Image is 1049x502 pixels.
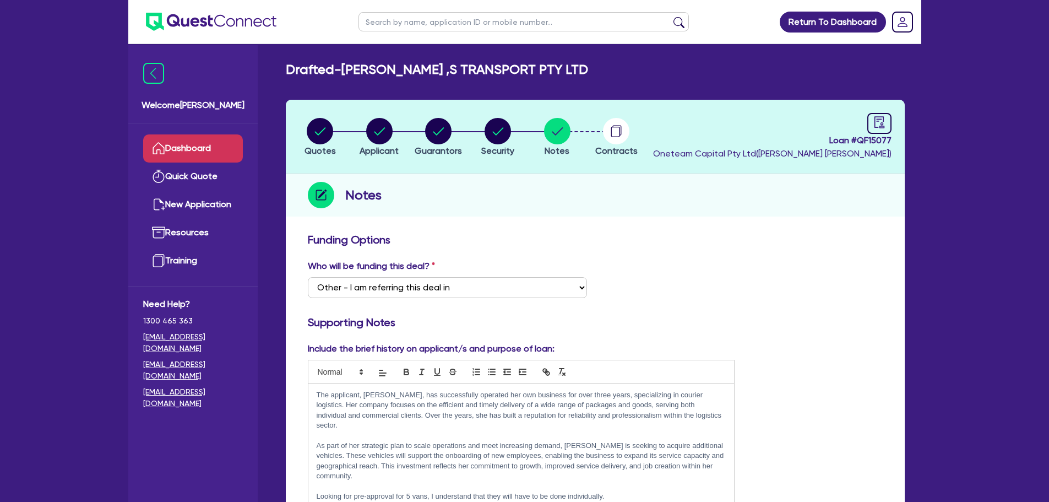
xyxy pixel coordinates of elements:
[308,182,334,208] img: step-icon
[545,145,569,156] span: Notes
[867,113,892,134] a: audit
[317,390,726,431] p: The applicant, [PERSON_NAME], has successfully operated her own business for over three years, sp...
[286,62,588,78] h2: Drafted - [PERSON_NAME] ,S TRANSPORT PTY LTD
[143,219,243,247] a: Resources
[308,342,555,355] label: Include the brief history on applicant/s and purpose of loan:
[152,226,165,239] img: resources
[146,13,276,31] img: quest-connect-logo-blue
[143,386,243,409] a: [EMAIL_ADDRESS][DOMAIN_NAME]
[317,441,726,482] p: As part of her strategic plan to scale operations and meet increasing demand, [PERSON_NAME] is se...
[595,117,638,158] button: Contracts
[143,247,243,275] a: Training
[543,117,571,158] button: Notes
[308,233,883,246] h3: Funding Options
[414,117,463,158] button: Guarantors
[317,492,726,501] p: Looking for pre-approval for 5 vans, I understand that they will have to be done individually.
[653,134,892,147] span: Loan # QF15077
[152,254,165,267] img: training
[358,12,689,31] input: Search by name, application ID or mobile number...
[415,145,462,156] span: Guarantors
[595,145,638,156] span: Contracts
[143,134,243,163] a: Dashboard
[359,117,399,158] button: Applicant
[143,331,243,354] a: [EMAIL_ADDRESS][DOMAIN_NAME]
[481,145,514,156] span: Security
[308,260,435,273] label: Who will be funding this deal?
[152,198,165,211] img: new-application
[143,163,243,191] a: Quick Quote
[305,145,336,156] span: Quotes
[143,359,243,382] a: [EMAIL_ADDRESS][DOMAIN_NAME]
[873,116,885,128] span: audit
[360,145,399,156] span: Applicant
[780,12,886,33] a: Return To Dashboard
[143,191,243,219] a: New Application
[143,315,243,327] span: 1300 465 363
[308,316,883,329] h3: Supporting Notes
[888,8,917,36] a: Dropdown toggle
[481,117,515,158] button: Security
[653,148,892,159] span: Oneteam Capital Pty Ltd ( [PERSON_NAME] [PERSON_NAME] )
[345,185,382,205] h2: Notes
[304,117,336,158] button: Quotes
[143,63,164,84] img: icon-menu-close
[142,99,244,112] span: Welcome [PERSON_NAME]
[143,298,243,311] span: Need Help?
[152,170,165,183] img: quick-quote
